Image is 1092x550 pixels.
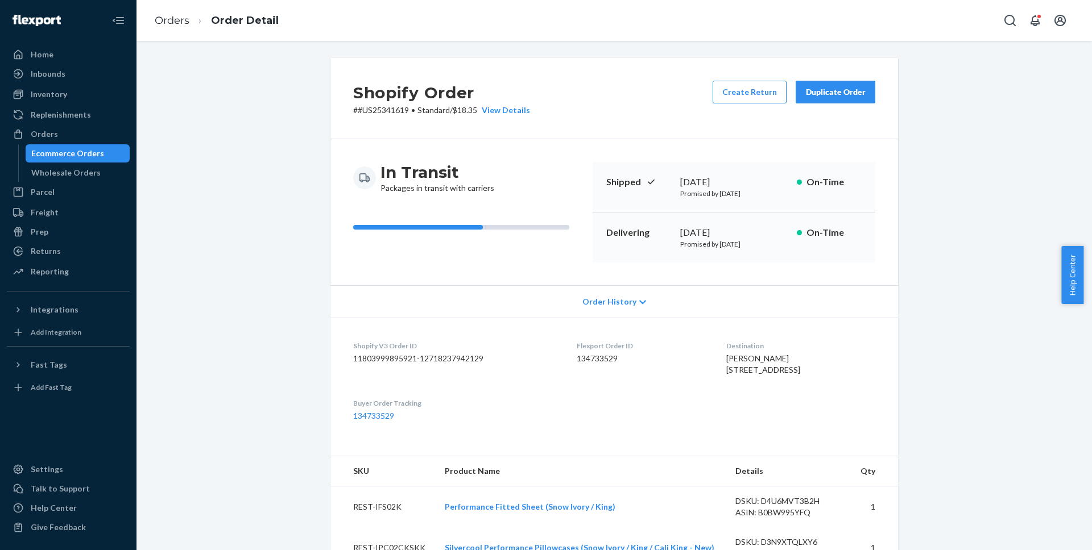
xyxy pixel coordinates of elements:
a: Inbounds [7,65,130,83]
div: DSKU: D4U6MVT3B2H [735,495,842,507]
div: Freight [31,207,59,218]
a: Add Integration [7,323,130,341]
iframe: Opens a widget where you can chat to one of our agents [1018,516,1081,544]
div: Wholesale Orders [31,167,101,178]
div: Settings [31,464,63,475]
a: Inventory [7,85,130,103]
button: Fast Tags [7,356,130,374]
div: Reporting [31,266,69,277]
p: Promised by [DATE] [680,189,788,198]
a: 134733529 [353,411,394,420]
a: Performance Fitted Sheet (Snow Ivory / King) [445,502,615,511]
img: Flexport logo [13,15,61,26]
div: Add Integration [31,327,81,337]
a: Returns [7,242,130,260]
button: Open notifications [1024,9,1046,32]
dt: Flexport Order ID [577,341,708,351]
a: Settings [7,460,130,478]
div: Orders [31,128,58,140]
div: Home [31,49,53,60]
button: Create Return [713,81,787,103]
p: # #US25341619 / $18.35 [353,105,530,116]
div: Inbounds [31,68,65,80]
p: Shipped [606,176,671,189]
div: Talk to Support [31,483,90,494]
button: Close Navigation [107,9,130,32]
dd: 134733529 [577,353,708,364]
a: Add Fast Tag [7,378,130,397]
h2: Shopify Order [353,81,530,105]
dt: Buyer Order Tracking [353,398,559,408]
div: DSKU: D3N9XTQLXY6 [735,536,842,548]
span: [PERSON_NAME] [STREET_ADDRESS] [726,353,800,374]
button: Open account menu [1049,9,1072,32]
div: [DATE] [680,226,788,239]
td: REST-IFS02K [330,486,436,528]
td: 1 [851,486,898,528]
button: Integrations [7,301,130,319]
p: On-Time [806,226,862,239]
div: [DATE] [680,176,788,189]
a: Ecommerce Orders [26,144,130,163]
div: Replenishments [31,109,91,120]
a: Help Center [7,499,130,517]
span: Order History [582,296,636,307]
p: Delivering [606,226,671,239]
div: Ecommerce Orders [31,148,104,159]
button: Help Center [1061,246,1083,304]
th: SKU [330,456,436,486]
div: Packages in transit with carriers [380,162,494,194]
dt: Destination [726,341,875,351]
th: Product Name [436,456,726,486]
p: On-Time [806,176,862,189]
div: Prep [31,226,48,238]
button: Duplicate Order [796,81,875,103]
div: Inventory [31,89,67,100]
div: Returns [31,245,61,257]
th: Details [726,456,851,486]
a: Reporting [7,262,130,281]
a: Replenishments [7,106,130,124]
button: View Details [477,105,530,116]
div: Add Fast Tag [31,382,72,392]
a: Parcel [7,183,130,201]
div: Fast Tags [31,359,67,370]
span: • [411,105,415,115]
div: Duplicate Order [805,86,866,98]
a: Prep [7,223,130,241]
div: Give Feedback [31,522,86,533]
div: Parcel [31,186,55,198]
th: Qty [851,456,898,486]
a: Freight [7,203,130,222]
button: Talk to Support [7,480,130,498]
a: Orders [155,14,189,27]
div: Integrations [31,304,78,315]
span: Standard [417,105,450,115]
dt: Shopify V3 Order ID [353,341,559,351]
button: Open Search Box [999,9,1021,32]
a: Orders [7,125,130,143]
h3: In Transit [380,162,494,182]
button: Give Feedback [7,518,130,536]
a: Order Detail [211,14,279,27]
div: ASIN: B0BW995YFQ [735,507,842,518]
div: Help Center [31,502,77,514]
dd: 11803999895921-12718237942129 [353,353,559,364]
a: Home [7,45,130,64]
a: Wholesale Orders [26,164,130,182]
ol: breadcrumbs [146,4,288,37]
p: Promised by [DATE] [680,239,788,249]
